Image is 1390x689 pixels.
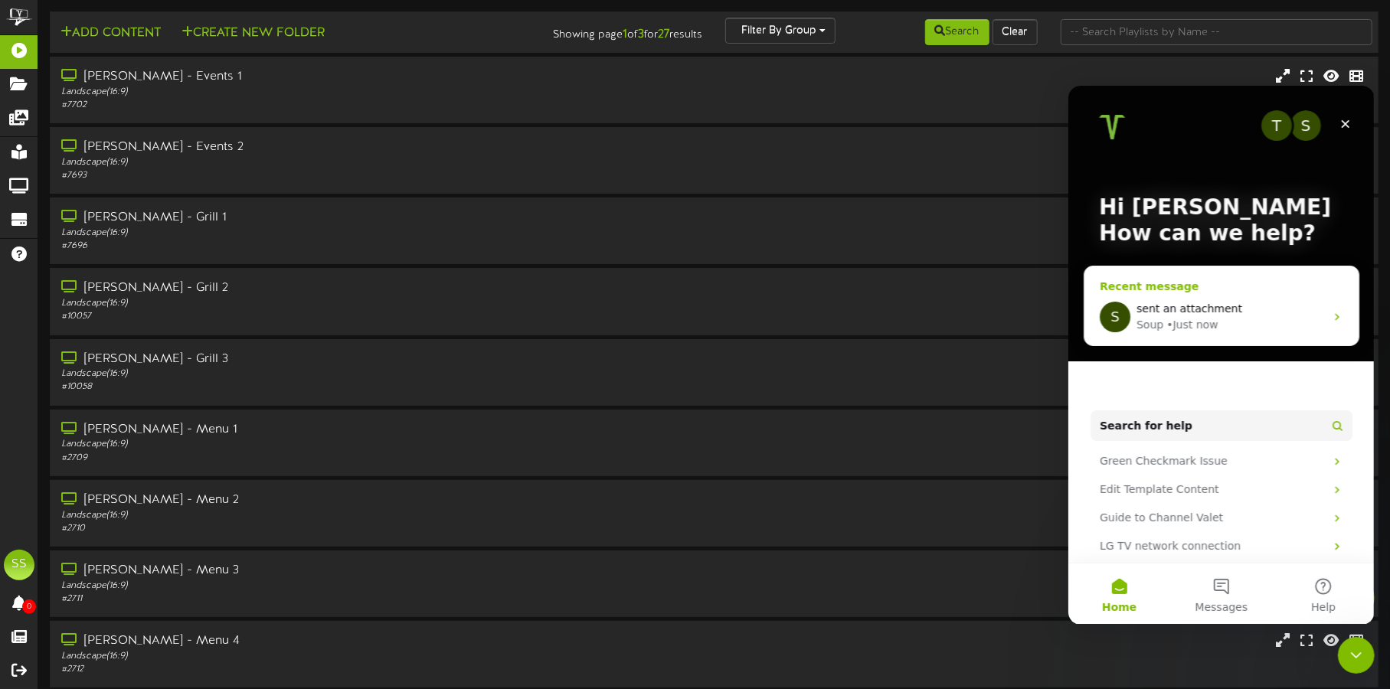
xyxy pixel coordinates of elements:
div: Landscape ( 16:9 ) [61,438,592,451]
div: # 2709 [61,452,592,465]
button: Create New Folder [177,24,329,43]
div: [PERSON_NAME] - Menu 4 [61,632,592,650]
div: Landscape ( 16:9 ) [61,509,592,522]
div: # 7702 [61,99,592,112]
div: # 7696 [61,240,592,253]
div: Landscape ( 16:9 ) [61,227,592,240]
div: [PERSON_NAME] - Events 1 [61,68,592,86]
button: Search [925,19,989,45]
iframe: Intercom live chat [1068,86,1375,625]
div: # 7693 [61,169,592,182]
div: Landscape ( 16:9 ) [61,580,592,593]
button: Filter By Group [725,18,836,44]
div: [PERSON_NAME] - Grill 3 [61,351,592,368]
div: [PERSON_NAME] - Menu 1 [61,421,592,439]
div: Landscape ( 16:9 ) [61,156,592,169]
div: Landscape ( 16:9 ) [61,297,592,310]
div: # 2711 [61,593,592,606]
strong: 27 [658,28,669,41]
strong: 3 [638,28,644,41]
button: Add Content [56,24,165,43]
strong: 1 [623,28,627,41]
div: SS [4,550,34,580]
div: Landscape ( 16:9 ) [61,86,592,99]
div: [PERSON_NAME] - Grill 1 [61,209,592,227]
div: [PERSON_NAME] - Menu 3 [61,562,592,580]
div: # 2710 [61,522,592,535]
div: # 10057 [61,310,592,323]
div: [PERSON_NAME] - Events 2 [61,139,592,156]
input: -- Search Playlists by Name -- [1061,19,1372,45]
div: Landscape ( 16:9 ) [61,650,592,663]
div: # 2712 [61,663,592,676]
div: # 10058 [61,380,592,393]
span: 0 [22,599,36,614]
button: Clear [993,19,1038,45]
iframe: Intercom live chat [1338,637,1375,674]
div: Landscape ( 16:9 ) [61,367,592,380]
div: [PERSON_NAME] - Grill 2 [61,279,592,297]
div: [PERSON_NAME] - Menu 2 [61,491,592,509]
div: Showing page of for results [491,18,714,44]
